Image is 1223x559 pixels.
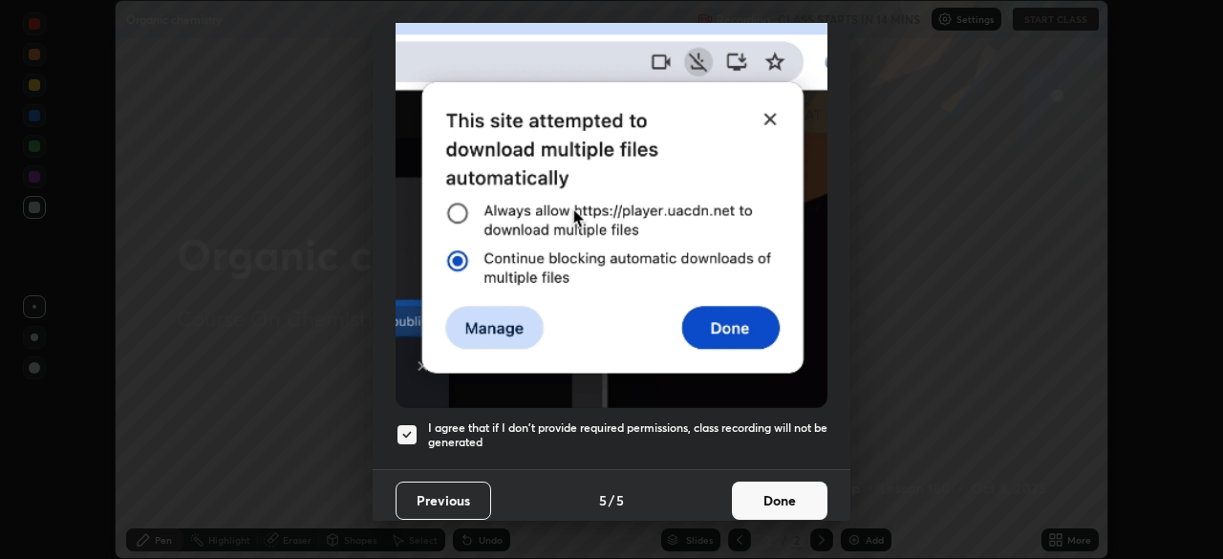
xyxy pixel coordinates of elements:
h5: I agree that if I don't provide required permissions, class recording will not be generated [428,420,827,450]
h4: 5 [616,490,624,510]
button: Previous [396,482,491,520]
button: Done [732,482,827,520]
h4: / [609,490,614,510]
h4: 5 [599,490,607,510]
